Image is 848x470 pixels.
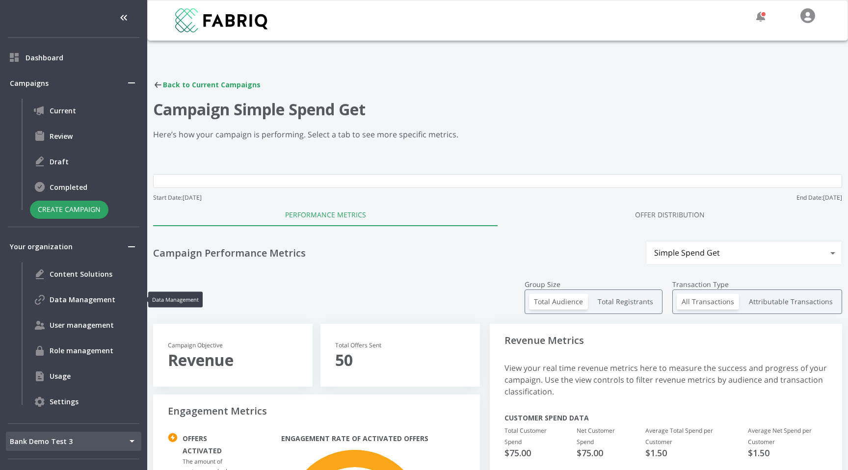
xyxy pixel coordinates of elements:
[50,294,137,305] span: Data Management
[577,447,626,459] h4: $75.00
[281,433,428,445] span: Engagement Rate of Activated Offers
[30,365,141,388] div: Usage
[504,334,827,347] h3: Revenue Metrics
[504,447,557,459] h4: $75.00
[748,426,812,446] span: Average Net Spend per Customer
[504,426,547,446] span: Total Customer Spend
[577,426,615,446] span: Net Customer Spend
[10,53,19,62] img: Dashboard icon
[672,280,842,289] p: Transaction Type
[34,181,46,193] img: Completed icon
[34,294,46,306] img: Data Management icon
[153,80,163,90] img: 287e80b90ca1b3de9ea1787867a4c0d2.svg
[153,129,458,140] div: Here’s how your campaign is performing. Select a tab to see more specific metrics.
[183,433,244,457] span: Offers Activated
[34,156,46,167] img: Draft icon
[153,100,458,119] h1: Campaign Simple Spend Get
[168,404,465,418] h3: Engagement Metrics
[30,150,141,173] div: Draft
[26,52,137,63] span: Dashboard
[30,390,141,414] div: Settings
[50,182,137,192] span: Completed
[30,313,141,337] div: User management
[30,288,141,312] div: Data Management
[335,340,465,350] span: Total Offers Sent
[148,292,203,308] div: Data Management
[30,124,141,148] div: Review
[50,345,137,356] span: Role management
[800,8,815,23] img: c4700a173287171777222ce90930f477.svg
[744,294,838,310] li: Attributable Transactions
[6,71,141,95] div: Campaigns
[646,241,842,265] div: Simple Spend Get
[525,280,662,289] p: Group Size
[50,371,137,381] span: Usage
[153,193,202,203] span: Start Date: [DATE]
[168,350,298,370] h1: Revenue
[30,339,141,363] div: Role management
[8,434,77,449] span: Bank Demo Test 3
[34,268,46,280] img: Content Solutions icon
[153,80,458,90] div: Back to Current Campaigns
[34,396,46,408] img: Settings icon
[645,426,713,446] span: Average Total Spend per Customer
[10,78,126,88] span: Campaigns
[153,246,306,260] h3: Campaign Performance Metrics
[34,130,46,142] img: Review icon
[335,350,465,370] h1: 50
[6,235,141,259] div: Your organization
[504,362,827,397] p: View your real time revenue metrics here to measure the success and progress of your campaign. Us...
[593,294,658,310] li: Total Registrants
[34,106,44,115] img: Current icon
[50,105,137,116] span: Current
[10,241,126,252] span: Your organization
[748,447,827,459] h4: $1.50
[50,157,137,167] span: Draft
[30,175,141,199] div: Completed
[50,396,137,407] span: Settings
[6,432,141,451] div: Bank Demo Test 3
[50,131,137,141] span: Review
[34,319,46,331] img: User management icon
[30,201,108,219] button: Create Campaign
[175,8,267,32] img: 690a4bf1e2961ad8821c8611aff8616b.svg
[168,340,298,350] span: Campaign Objective
[34,345,46,357] img: Role management icon
[529,294,588,310] li: Total Audience
[677,294,739,310] li: All Transactions
[30,262,141,286] div: Content Solutions
[50,320,137,330] span: User management
[153,203,498,226] a: Performance Metrics
[30,99,141,122] div: Current
[6,46,141,69] div: Dashboard
[645,447,728,459] h4: $1.50
[34,370,46,382] img: Usage icon
[50,269,137,279] span: Content Solutions
[796,193,842,203] span: End Date: [DATE]
[504,412,827,424] span: Customer spend data
[498,203,842,226] a: Offer Distribution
